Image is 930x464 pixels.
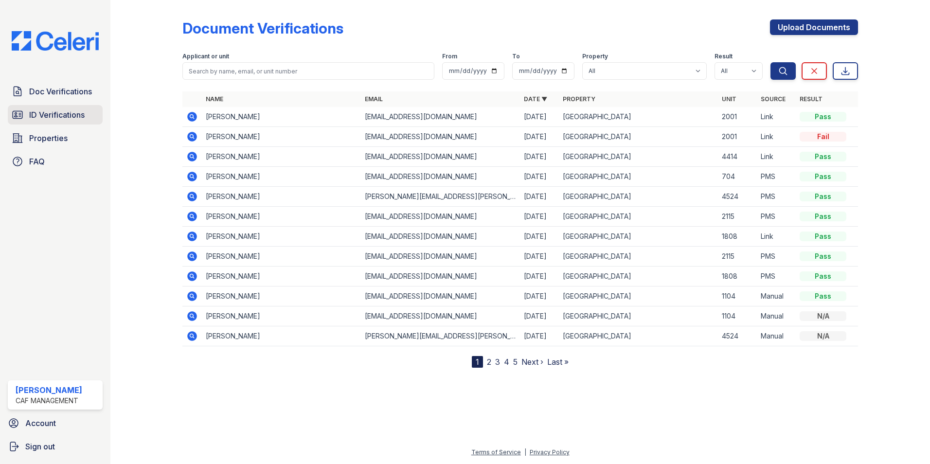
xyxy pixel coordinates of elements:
div: Pass [800,212,846,221]
td: [PERSON_NAME] [202,326,361,346]
td: 1104 [718,306,757,326]
td: [DATE] [520,306,559,326]
td: 2001 [718,127,757,147]
td: PMS [757,247,796,267]
td: [PERSON_NAME] [202,306,361,326]
td: [PERSON_NAME][EMAIL_ADDRESS][PERSON_NAME][DOMAIN_NAME] [361,326,520,346]
td: [GEOGRAPHIC_DATA] [559,326,718,346]
td: 2001 [718,107,757,127]
a: Upload Documents [770,19,858,35]
a: 3 [495,357,500,367]
a: 5 [513,357,518,367]
td: [DATE] [520,247,559,267]
span: Sign out [25,441,55,452]
span: ID Verifications [29,109,85,121]
span: Properties [29,132,68,144]
a: Result [800,95,823,103]
td: [DATE] [520,286,559,306]
td: 704 [718,167,757,187]
td: [EMAIL_ADDRESS][DOMAIN_NAME] [361,207,520,227]
a: Account [4,413,107,433]
div: Pass [800,251,846,261]
label: To [512,53,520,60]
td: Manual [757,286,796,306]
td: [EMAIL_ADDRESS][DOMAIN_NAME] [361,107,520,127]
a: Sign out [4,437,107,456]
td: [DATE] [520,127,559,147]
td: [GEOGRAPHIC_DATA] [559,286,718,306]
a: 2 [487,357,491,367]
a: ID Verifications [8,105,103,125]
div: CAF Management [16,396,82,406]
td: [PERSON_NAME] [202,187,361,207]
span: Doc Verifications [29,86,92,97]
td: [GEOGRAPHIC_DATA] [559,107,718,127]
div: Pass [800,232,846,241]
td: [EMAIL_ADDRESS][DOMAIN_NAME] [361,167,520,187]
div: [PERSON_NAME] [16,384,82,396]
td: [PERSON_NAME] [202,267,361,286]
td: [PERSON_NAME][EMAIL_ADDRESS][PERSON_NAME][DOMAIN_NAME] [361,187,520,207]
td: PMS [757,167,796,187]
a: Date ▼ [524,95,547,103]
td: [GEOGRAPHIC_DATA] [559,267,718,286]
td: [PERSON_NAME] [202,107,361,127]
td: 2115 [718,247,757,267]
td: [EMAIL_ADDRESS][DOMAIN_NAME] [361,147,520,167]
a: Properties [8,128,103,148]
a: Name [206,95,223,103]
a: Last » [547,357,569,367]
td: [DATE] [520,326,559,346]
div: N/A [800,311,846,321]
td: 4524 [718,187,757,207]
td: [DATE] [520,107,559,127]
div: Pass [800,152,846,161]
label: Result [715,53,733,60]
div: Pass [800,112,846,122]
td: Link [757,107,796,127]
td: 1104 [718,286,757,306]
a: Doc Verifications [8,82,103,101]
input: Search by name, email, or unit number [182,62,434,80]
td: [GEOGRAPHIC_DATA] [559,227,718,247]
td: [PERSON_NAME] [202,286,361,306]
a: 4 [504,357,509,367]
span: FAQ [29,156,45,167]
td: [PERSON_NAME] [202,227,361,247]
td: [GEOGRAPHIC_DATA] [559,147,718,167]
a: Unit [722,95,736,103]
span: Account [25,417,56,429]
td: [EMAIL_ADDRESS][DOMAIN_NAME] [361,306,520,326]
a: Source [761,95,786,103]
div: Pass [800,291,846,301]
div: Document Verifications [182,19,343,37]
div: Pass [800,172,846,181]
img: CE_Logo_Blue-a8612792a0a2168367f1c8372b55b34899dd931a85d93a1a3d3e32e68fde9ad4.png [4,31,107,51]
td: [GEOGRAPHIC_DATA] [559,167,718,187]
td: Link [757,227,796,247]
div: Pass [800,192,846,201]
a: Terms of Service [471,448,521,456]
a: Property [563,95,595,103]
td: 1808 [718,267,757,286]
td: [GEOGRAPHIC_DATA] [559,306,718,326]
div: Pass [800,271,846,281]
td: [GEOGRAPHIC_DATA] [559,247,718,267]
td: [DATE] [520,227,559,247]
td: [DATE] [520,187,559,207]
a: Next › [521,357,543,367]
td: PMS [757,187,796,207]
label: Property [582,53,608,60]
td: 2115 [718,207,757,227]
td: PMS [757,267,796,286]
td: 1808 [718,227,757,247]
td: [DATE] [520,267,559,286]
a: Email [365,95,383,103]
div: 1 [472,356,483,368]
div: Fail [800,132,846,142]
td: Manual [757,326,796,346]
td: [PERSON_NAME] [202,247,361,267]
td: Manual [757,306,796,326]
td: [EMAIL_ADDRESS][DOMAIN_NAME] [361,286,520,306]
